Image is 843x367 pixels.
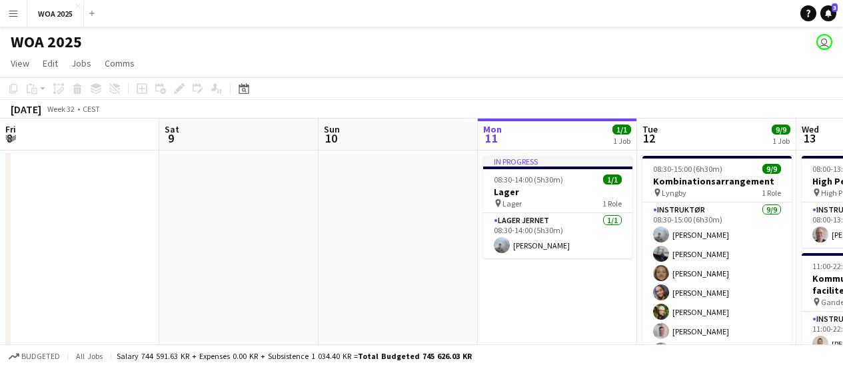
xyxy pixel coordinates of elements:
span: View [11,57,29,69]
span: 1 Role [602,198,622,208]
span: 9/9 [762,164,781,174]
h1: WOA 2025 [11,32,82,52]
span: Comms [105,57,135,69]
span: 10 [322,131,340,146]
div: Salary 744 591.63 KR + Expenses 0.00 KR + Subsistence 1 034.40 KR = [117,351,472,361]
span: Fri [5,123,16,135]
a: Comms [99,55,140,72]
span: 12 [640,131,658,146]
span: 9/9 [772,125,790,135]
span: Jobs [71,57,91,69]
span: Edit [43,57,58,69]
a: View [5,55,35,72]
span: Sat [165,123,179,135]
span: Budgeted [21,352,60,361]
app-job-card: In progress08:30-14:00 (5h30m)1/1Lager Lager1 RoleLager Jernet1/108:30-14:00 (5h30m)[PERSON_NAME] [483,156,632,258]
div: 1 Job [772,136,790,146]
h3: Lager [483,186,632,198]
span: Tue [642,123,658,135]
span: All jobs [73,351,105,361]
span: Sun [324,123,340,135]
button: WOA 2025 [27,1,84,27]
h3: Kombinationsarrangement [642,175,792,187]
span: Total Budgeted 745 626.03 KR [358,351,472,361]
span: 13 [800,131,819,146]
span: 8 [3,131,16,146]
span: 08:30-15:00 (6h30m) [653,164,722,174]
span: 08:30-14:00 (5h30m) [494,175,563,184]
div: 1 Job [613,136,630,146]
button: Budgeted [7,349,62,364]
div: [DATE] [11,103,41,116]
span: 11 [481,131,502,146]
div: CEST [83,104,100,114]
a: Edit [37,55,63,72]
span: Lyngby [662,188,686,198]
span: 3 [832,3,838,12]
span: 1/1 [603,175,622,184]
span: Mon [483,123,502,135]
span: 1 Role [762,188,781,198]
a: 3 [820,5,836,21]
app-card-role: Lager Jernet1/108:30-14:00 (5h30m)[PERSON_NAME] [483,213,632,258]
app-user-avatar: Drift Drift [816,34,832,50]
app-job-card: 08:30-15:00 (6h30m)9/9Kombinationsarrangement Lyngby1 RoleInstruktør9/908:30-15:00 (6h30m)[PERSON... [642,156,792,353]
span: Wed [802,123,819,135]
span: 1/1 [612,125,631,135]
span: Week 32 [44,104,77,114]
div: In progress [483,156,632,167]
a: Jobs [66,55,97,72]
span: Lager [502,198,522,208]
span: 9 [163,131,179,146]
